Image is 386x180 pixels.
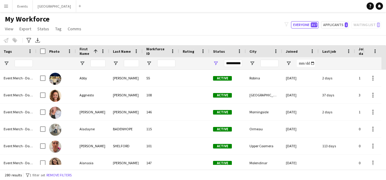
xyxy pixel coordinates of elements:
[37,26,49,32] span: Status
[246,155,282,171] div: Molendinar
[15,60,33,67] input: Tags Filter Input
[146,61,152,66] button: Open Filter Menu
[213,76,232,81] span: Active
[49,90,61,102] img: Aggnesto HEWSON
[143,138,179,154] div: 101
[45,172,73,178] button: Remove filters
[311,22,317,27] span: 317
[12,0,33,12] button: Events
[4,49,12,54] span: Tags
[109,104,143,120] div: [PERSON_NAME]
[5,26,13,32] span: View
[249,49,256,54] span: City
[282,155,319,171] div: [DATE]
[286,61,291,66] button: Open Filter Menu
[109,87,143,103] div: [PERSON_NAME]
[76,70,109,86] div: Abby
[319,104,355,120] div: 2 days
[246,87,282,103] div: [GEOGRAPHIC_DATA]
[34,37,41,44] app-action-btn: Export XLSX
[113,61,118,66] button: Open Filter Menu
[49,107,61,119] img: Aimee-Lee Preston
[319,87,355,103] div: 37 days
[183,49,194,54] span: Rating
[291,21,319,28] button: Everyone317
[282,104,319,120] div: [DATE]
[345,22,348,27] span: 1
[319,70,355,86] div: 2 days
[213,93,232,98] span: Active
[76,87,109,103] div: Aggnesto
[49,158,61,170] img: Alanasia Malone
[109,70,143,86] div: [PERSON_NAME]
[109,155,143,171] div: [PERSON_NAME]
[4,61,9,66] button: Open Filter Menu
[68,26,81,32] span: Comms
[17,25,34,33] a: Export
[53,25,64,33] a: Tag
[35,25,52,33] a: Status
[322,49,336,54] span: Last job
[213,49,225,54] span: Status
[109,138,143,154] div: SHELFORD
[297,60,315,67] input: Joined Filter Input
[246,104,282,120] div: Morningside
[2,25,16,33] a: View
[80,47,91,56] span: First Name
[246,70,282,86] div: Robina
[55,26,62,32] span: Tag
[109,121,143,137] div: BADENHOPE
[143,155,179,171] div: 147
[80,61,85,66] button: Open Filter Menu
[213,110,232,115] span: Active
[143,87,179,103] div: 108
[146,47,168,56] span: Workforce ID
[124,60,139,67] input: Last Name Filter Input
[282,70,319,86] div: [DATE]
[282,87,319,103] div: [DATE]
[49,49,59,54] span: Photo
[321,21,349,28] button: Applicants1
[33,0,76,12] button: [GEOGRAPHIC_DATA]
[213,161,232,165] span: Active
[65,25,84,33] a: Comms
[282,121,319,137] div: [DATE]
[282,138,319,154] div: [DATE]
[359,47,384,56] span: Jobs (last 90 days)
[286,49,298,54] span: Joined
[29,173,45,177] span: 1 filter set
[5,15,49,24] span: My Workforce
[246,138,282,154] div: Upper Coomera
[143,70,179,86] div: 55
[49,124,61,136] img: Aladayne BADENHOPE
[143,121,179,137] div: 115
[49,141,61,153] img: Alaina SHELFORD
[246,121,282,137] div: Ormeau
[76,104,109,120] div: [PERSON_NAME]
[90,60,106,67] input: First Name Filter Input
[49,73,61,85] img: Abby SCHUMACHER
[260,60,279,67] input: City Filter Input
[25,37,32,44] app-action-btn: Advanced filters
[213,144,232,148] span: Active
[213,127,232,132] span: Active
[76,138,109,154] div: [PERSON_NAME]
[249,61,255,66] button: Open Filter Menu
[143,104,179,120] div: 146
[76,155,109,171] div: Alanasia
[157,60,175,67] input: Workforce ID Filter Input
[319,138,355,154] div: 113 days
[113,49,131,54] span: Last Name
[76,121,109,137] div: Aladayne
[19,26,31,32] span: Export
[213,61,218,66] button: Open Filter Menu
